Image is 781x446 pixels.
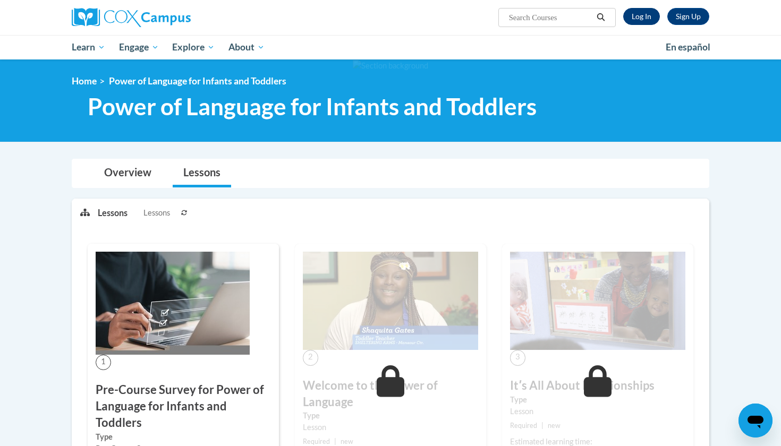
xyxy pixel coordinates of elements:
a: About [222,35,271,59]
a: Register [667,8,709,25]
span: Power of Language for Infants and Toddlers [109,75,286,87]
a: Log In [623,8,660,25]
span: Required [510,422,537,430]
label: Type [303,410,478,422]
span: new [548,422,561,430]
div: Lesson [303,422,478,433]
span: Engage [119,41,159,54]
span: About [228,41,265,54]
div: Main menu [56,35,725,59]
span: Lessons [143,207,170,219]
span: En español [666,41,710,53]
span: Power of Language for Infants and Toddlers [88,92,537,121]
iframe: Button to launch messaging window [738,404,772,438]
img: Course Image [510,252,685,350]
span: | [541,422,544,430]
img: Course Image [96,252,250,355]
a: Home [72,75,97,87]
a: Engage [112,35,166,59]
span: Required [303,438,330,445]
img: Cox Campus [72,8,191,27]
span: | [334,438,336,445]
img: Course Image [303,252,478,350]
label: Type [96,431,271,443]
a: Overview [94,159,162,187]
h3: Pre-Course Survey for Power of Language for Infants and Toddlers [96,382,271,431]
span: 2 [303,350,318,365]
button: Search [593,11,609,24]
a: En español [659,36,717,58]
label: Type [510,394,685,406]
a: Cox Campus [72,8,274,27]
img: Section background [353,60,428,72]
a: Learn [65,35,112,59]
p: Lessons [98,207,128,219]
input: Search Courses [508,11,593,24]
h3: Itʹs All About Relationships [510,378,685,394]
span: new [341,438,353,445]
span: Explore [172,41,215,54]
span: 1 [96,355,111,370]
h3: Welcome to the Power of Language [303,378,478,410]
a: Lessons [173,159,231,187]
a: Explore [165,35,222,59]
span: Learn [72,41,105,54]
div: Lesson [510,406,685,417]
span: 3 [510,350,525,365]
